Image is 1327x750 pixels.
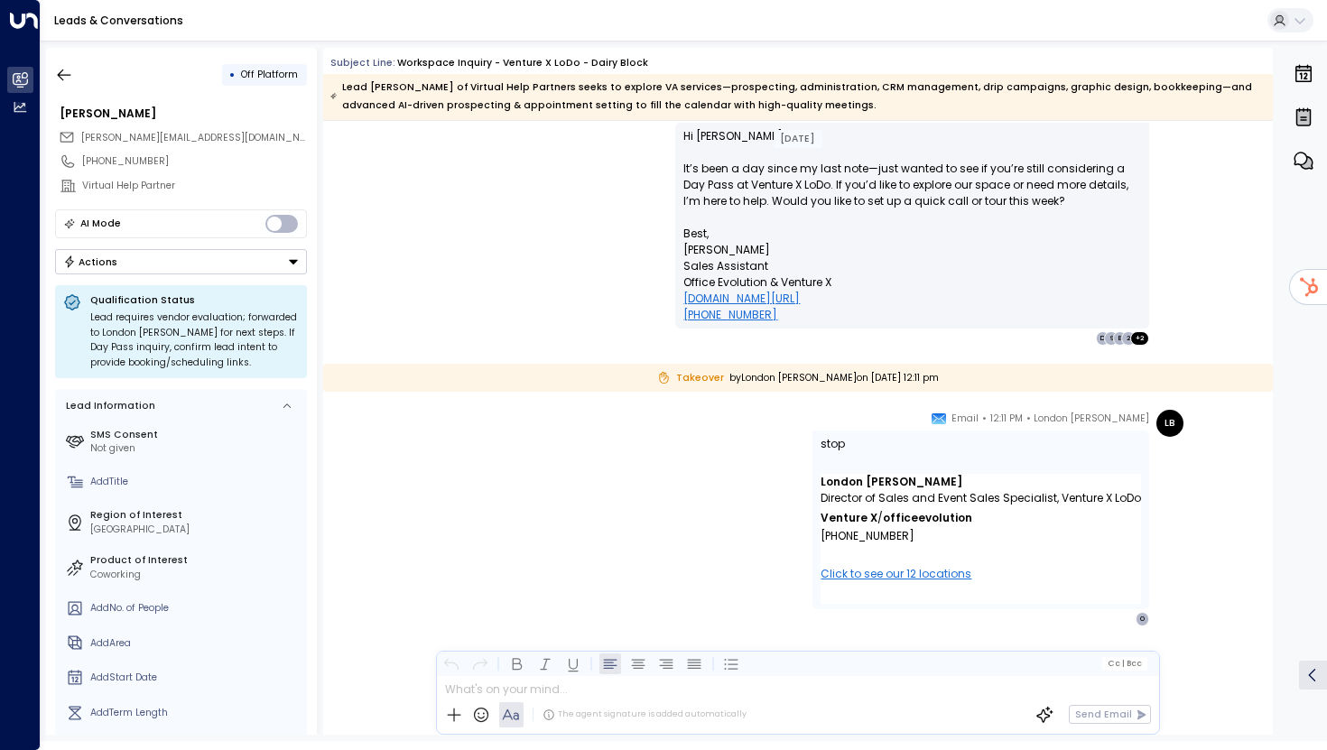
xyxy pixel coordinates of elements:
span: [PERSON_NAME][EMAIL_ADDRESS][DOMAIN_NAME] [81,131,323,144]
a: Click to see our 12 locations [821,566,971,582]
div: AddStart Date [90,671,302,685]
div: [PERSON_NAME] [60,106,307,122]
b: London [PERSON_NAME] [821,474,962,489]
div: Coworking [90,568,302,582]
div: Lead [PERSON_NAME] of Virtual Help Partners seeks to explore VA services—prospecting, administrat... [330,79,1265,115]
span: b.cruz@virtualhelppartner.com [81,131,307,145]
b: Venture X [821,510,877,525]
a: Leads & Conversations [54,13,183,28]
span: | [1121,659,1124,668]
span: • [1026,410,1031,428]
div: AddNo. of People [90,601,302,616]
div: Actions [63,255,118,268]
span: Email [951,410,979,428]
button: Actions [55,249,307,274]
div: 9 [1104,331,1118,346]
div: stop [821,436,1141,452]
div: AddTitle [90,475,302,489]
b: office [883,510,918,525]
div: B [1113,331,1127,346]
span: Director of Sales and Event Sales Specialist, Venture X LoDo [821,474,1141,506]
p: Qualification Status [90,293,299,307]
div: Not given [90,441,302,456]
div: AddTerm Length [90,706,302,720]
div: Lead requires vendor evaluation; forwarded to London [PERSON_NAME] for next steps. If Day Pass in... [90,310,299,370]
a: [PHONE_NUMBER] [683,307,777,323]
label: Product of Interest [90,553,302,568]
div: [PHONE_NUMBER] [82,154,307,169]
div: by London [PERSON_NAME] on [DATE] 12:11 pm [323,364,1273,392]
div: [DATE] [774,130,822,148]
div: • [229,62,236,87]
span: London [PERSON_NAME] [1034,410,1149,428]
span: 12:11 PM [990,410,1023,428]
span: [PHONE_NUMBER] [821,528,914,544]
div: Workspace Inquiry - Venture X LoDo - Dairy Block [397,56,648,70]
p: Best, [683,226,1141,242]
div: LB [1156,410,1183,437]
div: O [1136,612,1150,626]
span: Takeover [657,371,724,385]
div: AI Mode [80,215,121,233]
div: [GEOGRAPHIC_DATA] [90,523,302,537]
span: Off Platform [241,68,298,81]
b: evolution [918,510,972,525]
p: [PERSON_NAME] Sales Assistant Office Evolution & Venture X [683,242,1141,323]
button: Redo [469,653,490,674]
div: D [1096,331,1110,346]
p: Hi [PERSON_NAME], It’s been a day since my last note—just wanted to see if you’re still consideri... [683,128,1141,226]
div: Lead Information [61,399,155,413]
span: • [982,410,987,428]
div: Button group with a nested menu [55,249,307,274]
div: The agent signature is added automatically [543,708,747,721]
div: 2 [1121,331,1136,346]
span: / [877,510,883,526]
button: Undo [441,653,462,674]
label: Region of Interest [90,508,302,523]
div: Virtual Help Partner [82,179,307,193]
a: [DOMAIN_NAME][URL] [683,291,800,307]
div: + 2 [1130,331,1150,346]
button: Cc|Bcc [1102,657,1147,670]
span: Cc Bcc [1108,659,1142,668]
label: SMS Consent [90,428,302,442]
span: Subject Line: [330,56,395,69]
div: AddArea [90,636,302,651]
